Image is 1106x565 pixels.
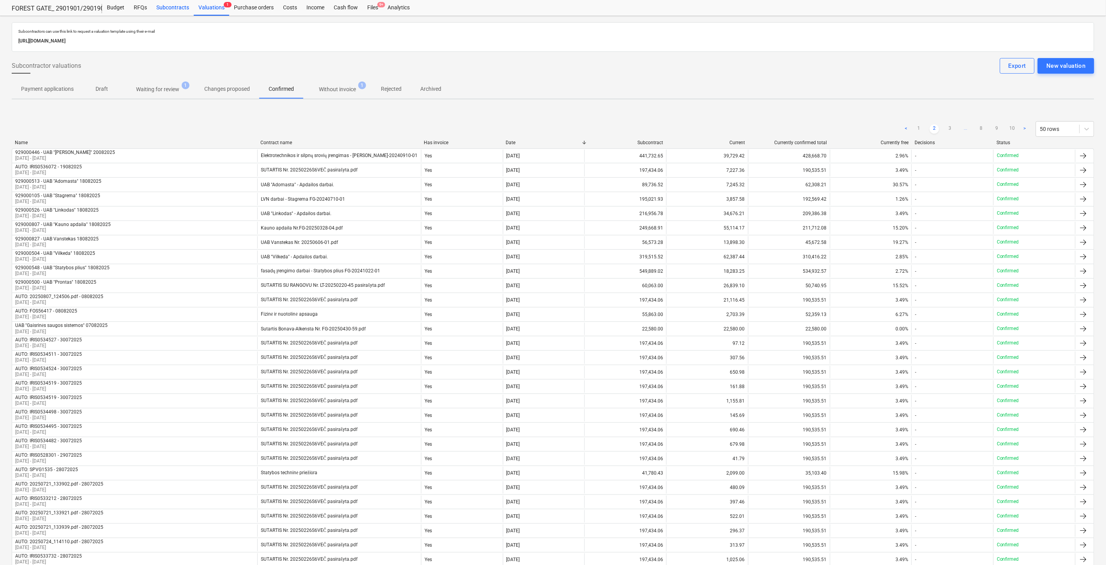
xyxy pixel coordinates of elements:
div: 7,227.36 [666,164,748,177]
div: - [915,240,916,245]
div: 197,434.06 [584,510,666,523]
div: 190,535.51 [748,438,830,450]
span: 3.49% [895,398,908,404]
p: Subcontractors can use this link to request a valuation template using their e-mail [18,29,1088,34]
div: 197,434.06 [584,366,666,378]
p: Confirmed [997,167,1019,173]
div: 249,668.91 [584,222,666,234]
p: Draft [92,85,111,93]
p: Changes proposed [204,85,250,93]
div: [DATE] [506,225,520,231]
p: [DATE] - [DATE] [15,198,100,205]
div: Yes [421,251,503,263]
a: Page 8 [977,124,986,134]
div: AUTO: IRIS0536072 - 19082025 [15,164,82,169]
p: [DATE] - [DATE] [15,415,82,421]
span: 19.27% [893,240,908,245]
a: Page 2 is your current page [930,124,939,134]
div: AUTO: FOS56417 - 08082025 [15,308,77,314]
div: Elektrotechnikos ir silpnų srovių įrengimas - [PERSON_NAME]-20240910-01 [261,153,418,159]
div: - [915,384,916,389]
div: 52,359.13 [748,308,830,321]
div: Yes [421,467,503,479]
div: 310,416.22 [748,251,830,263]
a: Page 1 [914,124,924,134]
div: 56,573.28 [584,236,666,249]
div: Yes [421,481,503,494]
div: 522.01 [666,510,748,523]
div: Yes [421,539,503,551]
a: Page 3 [945,124,955,134]
div: Yes [421,337,503,350]
p: Confirmed [997,210,1019,217]
div: 195,021.93 [584,193,666,205]
div: [DATE] [506,211,520,216]
p: [DATE] - [DATE] [15,386,82,392]
p: Confirmed [997,426,1019,433]
div: Yes [421,438,503,450]
div: 55,863.00 [584,308,666,321]
p: Confirmed [997,239,1019,245]
p: Confirmed [997,441,1019,447]
div: 22,580.00 [666,323,748,335]
div: 1,155.81 [666,395,748,407]
div: 197,434.06 [584,539,666,551]
div: [DATE] [506,268,520,274]
div: Yes [421,409,503,422]
div: - [915,369,916,375]
div: - [915,153,916,159]
div: Yes [421,236,503,249]
span: 15.20% [893,225,908,231]
div: Decisions [915,140,991,145]
p: Without invoice [319,85,356,94]
div: 549,889.02 [584,265,666,277]
p: Confirmed [997,369,1019,375]
div: 190,535.51 [748,539,830,551]
div: Yes [421,164,503,177]
div: FOREST GATE_ 2901901/2901902/2901903 [12,5,93,13]
div: New valuation [1046,61,1086,71]
div: - [915,211,916,216]
div: 26,839.10 [666,279,748,292]
span: 1 [224,2,232,7]
div: 3,857.58 [666,193,748,205]
div: - [915,413,916,418]
span: 15.52% [893,283,908,288]
div: SUTARTIS Nr. 20250226S6VEČ pasirašyta.pdf [261,427,357,433]
div: 197,434.06 [584,395,666,407]
div: Yes [421,524,503,537]
div: Yes [421,380,503,393]
div: Fizinė ir nuotolinė apsauga [261,311,318,317]
span: 1.26% [895,196,908,202]
a: Next page [1020,124,1030,134]
div: 929000807 - UAB "Kauno apdaila" 18082025 [15,222,111,227]
span: 1 [182,81,189,89]
div: [DATE] [506,168,520,173]
div: Yes [421,150,503,162]
div: 197,434.06 [584,164,666,177]
div: AUTO: IRIS0534519 - 30072025 [15,395,82,400]
div: [DATE] [506,384,520,389]
p: [DATE] - [DATE] [15,328,108,335]
p: Waiting for review [136,85,179,94]
div: Yes [421,452,503,465]
div: - [915,268,916,274]
div: 209,386.38 [748,207,830,220]
div: 22,580.00 [748,323,830,335]
div: Status [997,140,1072,145]
div: 197,434.06 [584,351,666,364]
div: 929000827 - UAB Vanstekas 18082025 [15,236,99,242]
div: 145.69 [666,409,748,422]
div: UAB Vanstekas Nr. 20250606-01.pdf [261,240,338,245]
div: 197,434.06 [584,294,666,306]
div: SUTARTIS Nr. 20250226S6VEČ pasirašyta.pdf [261,383,357,389]
div: SUTARTIS Nr. 20250226S6VEČ pasirašyta.pdf [261,340,357,346]
div: Yes [421,351,503,364]
p: [DATE] - [DATE] [15,213,99,219]
div: 650.98 [666,366,748,378]
p: Confirmed [997,181,1019,188]
span: 3.49% [895,384,908,389]
div: [DATE] [506,240,520,245]
div: - [915,355,916,360]
div: Yes [421,424,503,436]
